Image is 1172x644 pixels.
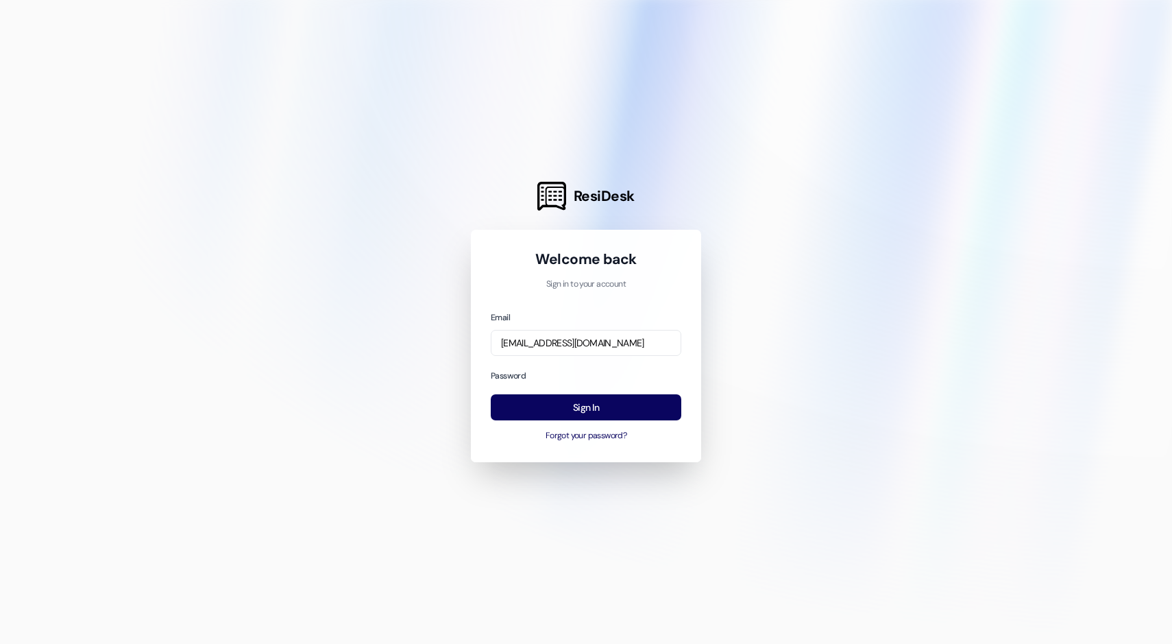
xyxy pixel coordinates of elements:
[491,250,681,269] h1: Welcome back
[537,182,566,211] img: ResiDesk Logo
[491,430,681,442] button: Forgot your password?
[574,187,635,206] span: ResiDesk
[491,312,510,323] label: Email
[491,278,681,291] p: Sign in to your account
[491,394,681,421] button: Sign In
[491,330,681,357] input: name@example.com
[491,370,526,381] label: Password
